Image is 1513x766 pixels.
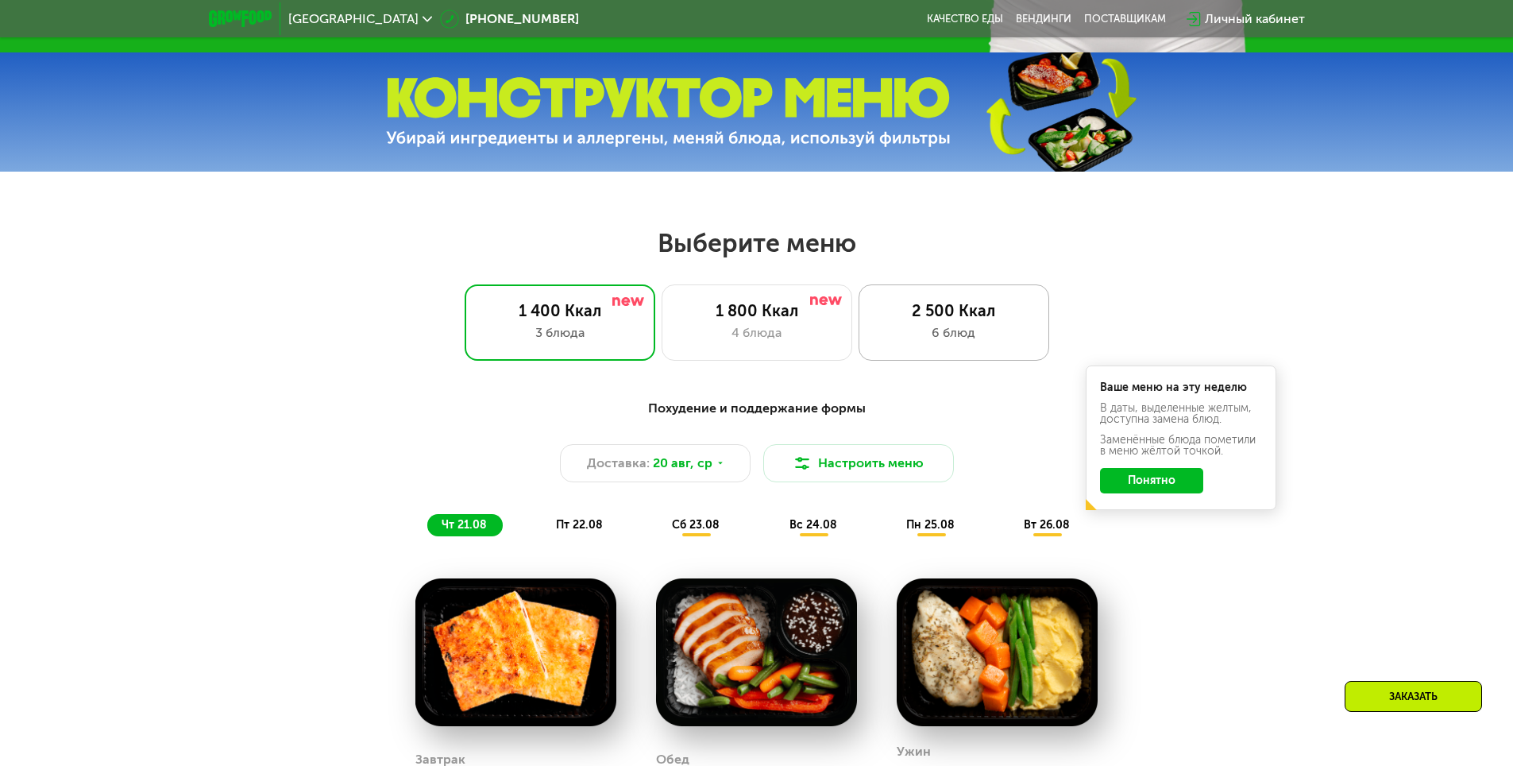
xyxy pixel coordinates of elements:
[789,518,837,532] span: вс 24.08
[875,323,1032,342] div: 6 блюд
[927,13,1003,25] a: Качество еды
[51,227,1462,259] h2: Выберите меню
[1205,10,1305,29] div: Личный кабинет
[1100,468,1203,493] button: Понятно
[1084,13,1166,25] div: поставщикам
[906,518,955,532] span: пн 25.08
[653,454,712,473] span: 20 авг, ср
[1100,435,1262,457] div: Заменённые блюда пометили в меню жёлтой точкой.
[442,518,487,532] span: чт 21.08
[287,399,1227,419] div: Похудение и поддержание формы
[897,740,931,764] div: Ужин
[875,301,1032,320] div: 2 500 Ккал
[678,323,836,342] div: 4 блюда
[1345,681,1482,712] div: Заказать
[556,518,603,532] span: пт 22.08
[1100,403,1262,425] div: В даты, выделенные желтым, доступна замена блюд.
[763,444,954,482] button: Настроить меню
[672,518,720,532] span: сб 23.08
[1024,518,1070,532] span: вт 26.08
[481,301,639,320] div: 1 400 Ккал
[288,13,419,25] span: [GEOGRAPHIC_DATA]
[1100,382,1262,393] div: Ваше меню на эту неделю
[1016,13,1071,25] a: Вендинги
[481,323,639,342] div: 3 блюда
[587,454,650,473] span: Доставка:
[678,301,836,320] div: 1 800 Ккал
[440,10,579,29] a: [PHONE_NUMBER]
